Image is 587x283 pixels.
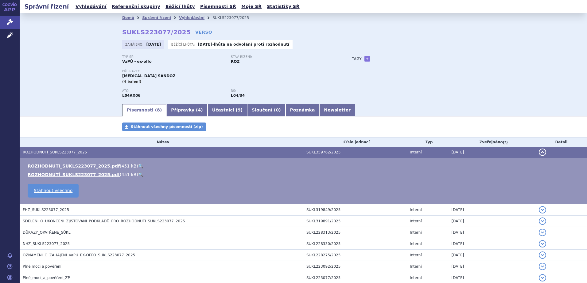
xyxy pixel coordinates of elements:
a: Účastníci (9) [208,104,247,116]
span: 4 [198,108,201,112]
span: ROZHODNUTÍ_SUKLS223077_2025 [23,150,87,154]
td: SUKL359762/2025 [303,147,407,158]
strong: POMALIDOMID [122,93,141,98]
span: DŮKAZY_OPATŘENÉ_SÚKL [23,230,70,235]
span: SDĚLENÍ_O_UKONČENÍ_ZJIŠŤOVÁNÍ_PODKLADŮ_PRO_ROZHODNUTÍ_SUKLS223077_2025 [23,219,185,223]
strong: ROZ [231,59,239,64]
h2: Správní řízení [20,2,74,11]
th: Typ [407,138,449,147]
button: detail [539,274,546,281]
a: lhůta na odvolání proti rozhodnutí [214,42,290,47]
th: Zveřejněno [449,138,536,147]
a: Newsletter [319,104,355,116]
button: detail [539,217,546,225]
button: detail [539,251,546,259]
span: Interní [410,150,422,154]
p: Typ SŘ: [122,55,225,59]
p: ATC: [122,89,225,93]
a: Vyhledávání [179,16,204,20]
span: Interní [410,276,422,280]
span: Zahájeno: [125,42,145,47]
span: 8 [157,108,160,112]
span: Plné moci a pověření [23,264,61,269]
td: SUKL228330/2025 [303,238,407,250]
td: SUKL319891/2025 [303,216,407,227]
a: + [364,56,370,62]
th: Detail [536,138,587,147]
span: 9 [238,108,241,112]
a: Běžící lhůty [164,2,197,11]
span: [MEDICAL_DATA] SANDOZ [122,74,175,78]
span: 0 [276,108,279,112]
span: Interní [410,230,422,235]
span: Interní [410,208,422,212]
span: Interní [410,253,422,257]
span: 451 kB [122,172,137,177]
li: SUKLS223077/2025 [212,13,257,22]
td: SUKL319849/2025 [303,204,407,216]
button: detail [539,263,546,270]
p: - [198,42,290,47]
strong: SUKLS223077/2025 [122,28,191,36]
strong: VaPÚ - ex-offo [122,59,152,64]
a: Písemnosti SŘ [198,2,238,11]
p: Přípravky: [122,70,340,73]
td: SUKL228313/2025 [303,227,407,238]
strong: [DATE] [146,42,161,47]
li: ( ) [28,163,581,169]
p: RS: [231,89,333,93]
a: Domů [122,16,134,20]
th: Číslo jednací [303,138,407,147]
span: Běžící lhůta: [171,42,196,47]
a: Přípravky (4) [166,104,207,116]
a: Vyhledávání [74,2,108,11]
strong: [DATE] [198,42,212,47]
button: detail [539,206,546,213]
strong: pomalidomid [231,93,245,98]
span: Interní [410,219,422,223]
a: ROZHODNUTI_SUKLS223077_2025.pdf [28,164,120,168]
a: Správní řízení [142,16,171,20]
p: Stav řízení: [231,55,333,59]
a: Sloučení (0) [247,104,285,116]
td: [DATE] [449,250,536,261]
button: detail [539,240,546,247]
td: [DATE] [449,238,536,250]
span: Interní [410,264,422,269]
a: 🔍 [138,172,143,177]
span: NHZ_SUKLS223077_2025 [23,242,70,246]
th: Název [20,138,303,147]
span: Stáhnout všechny písemnosti (zip) [131,125,203,129]
a: VERSO [195,29,212,35]
td: [DATE] [449,261,536,272]
button: detail [539,229,546,236]
a: 🔍 [138,164,143,168]
a: Stáhnout všechno [28,184,79,198]
span: Interní [410,242,422,246]
a: ROZHODNUTÍ_SUKLS223077_2025.pdf [28,172,120,177]
td: [DATE] [449,147,536,158]
span: Plné_moci_a_pověření_ZP [23,276,70,280]
span: OZNÁMENÍ_O_ZAHÁJENÍ_VaPÚ_EX-OFFO_SUKLS223077_2025 [23,253,135,257]
span: (4 balení) [122,80,142,84]
button: detail [539,149,546,156]
a: Písemnosti (8) [122,104,166,116]
td: SUKL223092/2025 [303,261,407,272]
td: SUKL228275/2025 [303,250,407,261]
h3: Tagy [352,55,362,62]
a: Poznámka [286,104,320,116]
li: ( ) [28,172,581,178]
a: Moje SŘ [239,2,263,11]
a: Stáhnout všechny písemnosti (zip) [122,123,206,131]
td: [DATE] [449,216,536,227]
a: Statistiky SŘ [265,2,301,11]
a: Referenční skupiny [110,2,162,11]
abbr: (?) [503,140,508,145]
span: FHZ_SUKLS223077_2025 [23,208,69,212]
td: [DATE] [449,204,536,216]
td: [DATE] [449,227,536,238]
span: 451 kB [122,164,137,168]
